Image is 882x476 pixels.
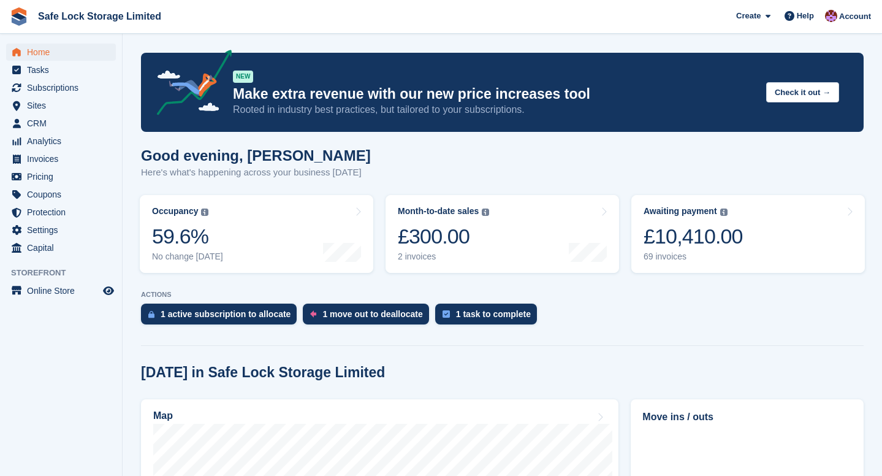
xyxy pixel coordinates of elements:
[201,209,208,216] img: icon-info-grey-7440780725fd019a000dd9b08b2336e03edf1995a4989e88bcd33f0948082b44.svg
[825,10,837,22] img: Toni Ebong
[141,364,385,381] h2: [DATE] in Safe Lock Storage Limited
[6,239,116,256] a: menu
[482,209,489,216] img: icon-info-grey-7440780725fd019a000dd9b08b2336e03edf1995a4989e88bcd33f0948082b44.svg
[435,304,543,331] a: 1 task to complete
[11,267,122,279] span: Storefront
[27,79,101,96] span: Subscriptions
[27,186,101,203] span: Coupons
[141,166,371,180] p: Here's what's happening across your business [DATE]
[141,291,864,299] p: ACTIONS
[736,10,761,22] span: Create
[720,209,728,216] img: icon-info-grey-7440780725fd019a000dd9b08b2336e03edf1995a4989e88bcd33f0948082b44.svg
[140,195,373,273] a: Occupancy 59.6% No change [DATE]
[233,85,756,103] p: Make extra revenue with our new price increases tool
[6,150,116,167] a: menu
[6,61,116,79] a: menu
[33,6,166,26] a: Safe Lock Storage Limited
[839,10,871,23] span: Account
[148,310,154,318] img: active_subscription_to_allocate_icon-d502201f5373d7db506a760aba3b589e785aa758c864c3986d89f69b8ff3...
[797,10,814,22] span: Help
[10,7,28,26] img: stora-icon-8386f47178a22dfd0bd8f6a31ec36ba5ce8667c1dd55bd0f319d3a0aa187defe.svg
[642,410,852,424] h2: Move ins / outs
[27,61,101,79] span: Tasks
[6,204,116,221] a: menu
[27,44,101,61] span: Home
[233,71,253,83] div: NEW
[644,251,743,262] div: 69 invoices
[644,206,717,217] div: Awaiting payment
[398,224,489,249] div: £300.00
[6,44,116,61] a: menu
[27,132,101,150] span: Analytics
[27,97,101,114] span: Sites
[310,310,316,318] img: move_outs_to_deallocate_icon-f764333ba52eb49d3ac5e1228854f67142a1ed5810a6f6cc68b1a99e826820c5.svg
[161,309,291,319] div: 1 active subscription to allocate
[27,150,101,167] span: Invoices
[6,79,116,96] a: menu
[146,50,232,120] img: price-adjustments-announcement-icon-8257ccfd72463d97f412b2fc003d46551f7dbcb40ab6d574587a9cd5c0d94...
[303,304,435,331] a: 1 move out to deallocate
[766,82,839,102] button: Check it out →
[101,283,116,298] a: Preview store
[398,206,479,217] div: Month-to-date sales
[152,251,223,262] div: No change [DATE]
[6,168,116,185] a: menu
[27,239,101,256] span: Capital
[644,224,743,249] div: £10,410.00
[386,195,619,273] a: Month-to-date sales £300.00 2 invoices
[27,204,101,221] span: Protection
[27,282,101,299] span: Online Store
[27,221,101,239] span: Settings
[398,251,489,262] div: 2 invoices
[27,115,101,132] span: CRM
[6,115,116,132] a: menu
[27,168,101,185] span: Pricing
[6,282,116,299] a: menu
[322,309,422,319] div: 1 move out to deallocate
[152,206,198,217] div: Occupancy
[456,309,531,319] div: 1 task to complete
[141,147,371,164] h1: Good evening, [PERSON_NAME]
[233,103,756,117] p: Rooted in industry best practices, but tailored to your subscriptions.
[141,304,303,331] a: 1 active subscription to allocate
[6,186,116,203] a: menu
[443,310,450,318] img: task-75834270c22a3079a89374b754ae025e5fb1db73e45f91037f5363f120a921f8.svg
[153,410,173,421] h2: Map
[152,224,223,249] div: 59.6%
[6,132,116,150] a: menu
[6,221,116,239] a: menu
[6,97,116,114] a: menu
[631,195,865,273] a: Awaiting payment £10,410.00 69 invoices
